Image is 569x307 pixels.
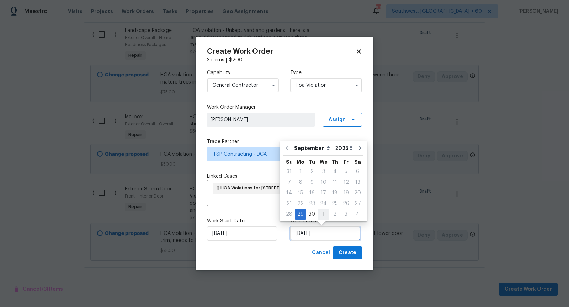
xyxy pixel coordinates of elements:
[329,209,340,220] div: Thu Oct 02 2025
[297,160,304,165] abbr: Monday
[283,209,295,219] div: 28
[295,188,306,198] div: Mon Sep 15 2025
[207,69,279,76] label: Capability
[333,143,355,153] select: Year
[295,188,306,198] div: 15
[207,226,277,241] input: M/D/YYYY
[290,226,360,241] input: M/D/YYYY
[207,78,279,92] input: Select...
[306,198,318,209] div: Tue Sep 23 2025
[283,198,295,209] div: Sun Sep 21 2025
[283,188,295,198] div: Sun Sep 14 2025
[269,81,278,90] button: Show options
[329,198,340,209] div: Thu Sep 25 2025
[352,177,363,188] div: Sat Sep 13 2025
[292,143,333,153] select: Month
[229,58,243,63] span: $ 200
[340,188,352,198] div: Fri Sep 19 2025
[295,209,306,220] div: Mon Sep 29 2025
[318,177,329,187] div: 10
[283,167,295,177] div: 31
[318,198,329,209] div: Wed Sep 24 2025
[318,209,329,220] div: Wed Oct 01 2025
[352,177,363,187] div: 13
[213,151,346,158] span: TSP Contracting - DCA
[320,160,328,165] abbr: Wednesday
[318,166,329,177] div: Wed Sep 03 2025
[318,167,329,177] div: 3
[282,141,292,155] button: Go to previous month
[207,217,279,225] label: Work Start Date
[306,177,318,188] div: Tue Sep 09 2025
[309,160,315,165] abbr: Tuesday
[352,209,363,220] div: Sat Oct 04 2025
[331,160,338,165] abbr: Thursday
[207,56,362,64] div: 3 items |
[344,160,349,165] abbr: Friday
[283,166,295,177] div: Sun Aug 31 2025
[295,209,306,219] div: 29
[329,209,340,219] div: 2
[306,209,318,219] div: 30
[339,248,356,257] span: Create
[318,209,329,219] div: 1
[340,167,352,177] div: 5
[352,166,363,177] div: Sat Sep 06 2025
[283,177,295,188] div: Sun Sep 07 2025
[354,160,361,165] abbr: Saturday
[355,141,365,155] button: Go to next month
[207,48,356,55] h2: Create Work Order
[340,177,352,187] div: 12
[340,198,352,209] div: Fri Sep 26 2025
[306,209,318,220] div: Tue Sep 30 2025
[295,167,306,177] div: 1
[333,246,362,259] button: Create
[213,183,341,194] div: [] HOA Violations for [STREET_ADDRESS][PERSON_NAME][PERSON_NAME]
[329,199,340,209] div: 25
[295,177,306,187] div: 8
[283,199,295,209] div: 21
[352,198,363,209] div: Sat Sep 27 2025
[352,209,363,219] div: 4
[329,188,340,198] div: 18
[352,167,363,177] div: 6
[290,78,362,92] input: Select...
[283,188,295,198] div: 14
[283,177,295,187] div: 7
[217,185,335,191] span: [] HOA Violations for [STREET_ADDRESS][PERSON_NAME][PERSON_NAME]
[286,160,293,165] abbr: Sunday
[340,209,352,220] div: Fri Oct 03 2025
[283,209,295,220] div: Sun Sep 28 2025
[306,199,318,209] div: 23
[309,246,333,259] button: Cancel
[352,188,363,198] div: 20
[352,199,363,209] div: 27
[306,167,318,177] div: 2
[295,177,306,188] div: Mon Sep 08 2025
[318,177,329,188] div: Wed Sep 10 2025
[306,166,318,177] div: Tue Sep 02 2025
[352,188,363,198] div: Sat Sep 20 2025
[340,209,352,219] div: 3
[207,104,362,111] label: Work Order Manager
[318,199,329,209] div: 24
[295,199,306,209] div: 22
[295,166,306,177] div: Mon Sep 01 2025
[318,188,329,198] div: Wed Sep 17 2025
[312,248,330,257] span: Cancel
[329,167,340,177] div: 4
[295,198,306,209] div: Mon Sep 22 2025
[329,116,346,123] span: Assign
[306,188,318,198] div: Tue Sep 16 2025
[211,116,311,123] span: [PERSON_NAME]
[306,177,318,187] div: 9
[207,138,362,145] label: Trade Partner
[329,177,340,188] div: Thu Sep 11 2025
[340,166,352,177] div: Fri Sep 05 2025
[290,69,362,76] label: Type
[340,188,352,198] div: 19
[340,177,352,188] div: Fri Sep 12 2025
[329,188,340,198] div: Thu Sep 18 2025
[306,188,318,198] div: 16
[340,199,352,209] div: 26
